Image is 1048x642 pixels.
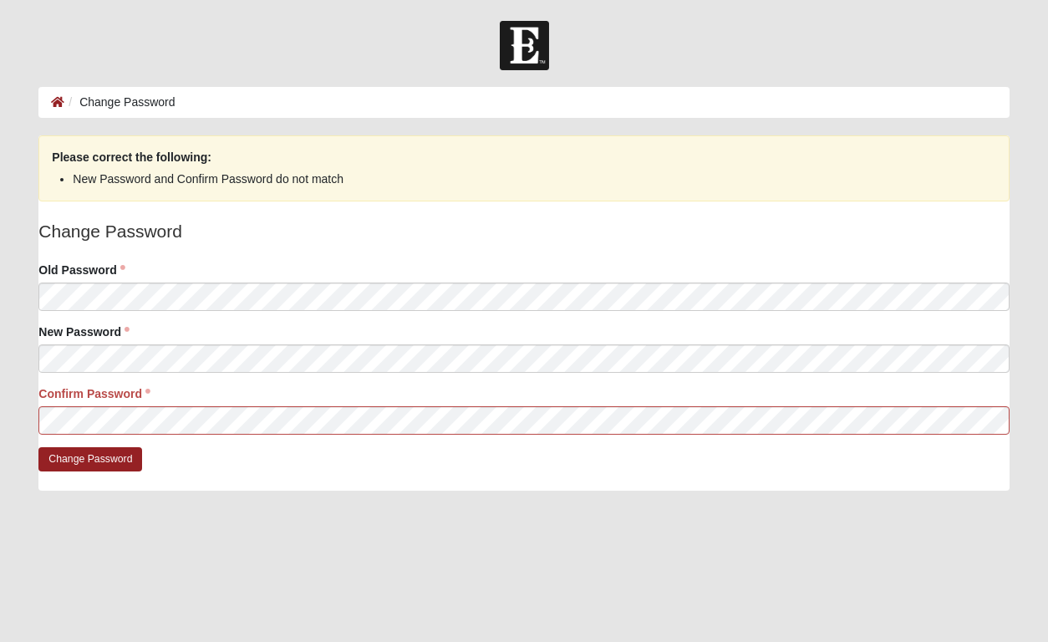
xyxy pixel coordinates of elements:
[500,21,549,70] img: Church of Eleven22 Logo
[38,262,125,278] label: Old Password
[73,171,974,188] li: New Password and Confirm Password do not match
[38,385,150,402] label: Confirm Password
[38,218,1009,245] legend: Change Password
[38,324,130,340] label: New Password
[38,447,142,471] input: Change Password
[38,135,1009,201] div: Please correct the following:
[64,94,175,111] li: Change Password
